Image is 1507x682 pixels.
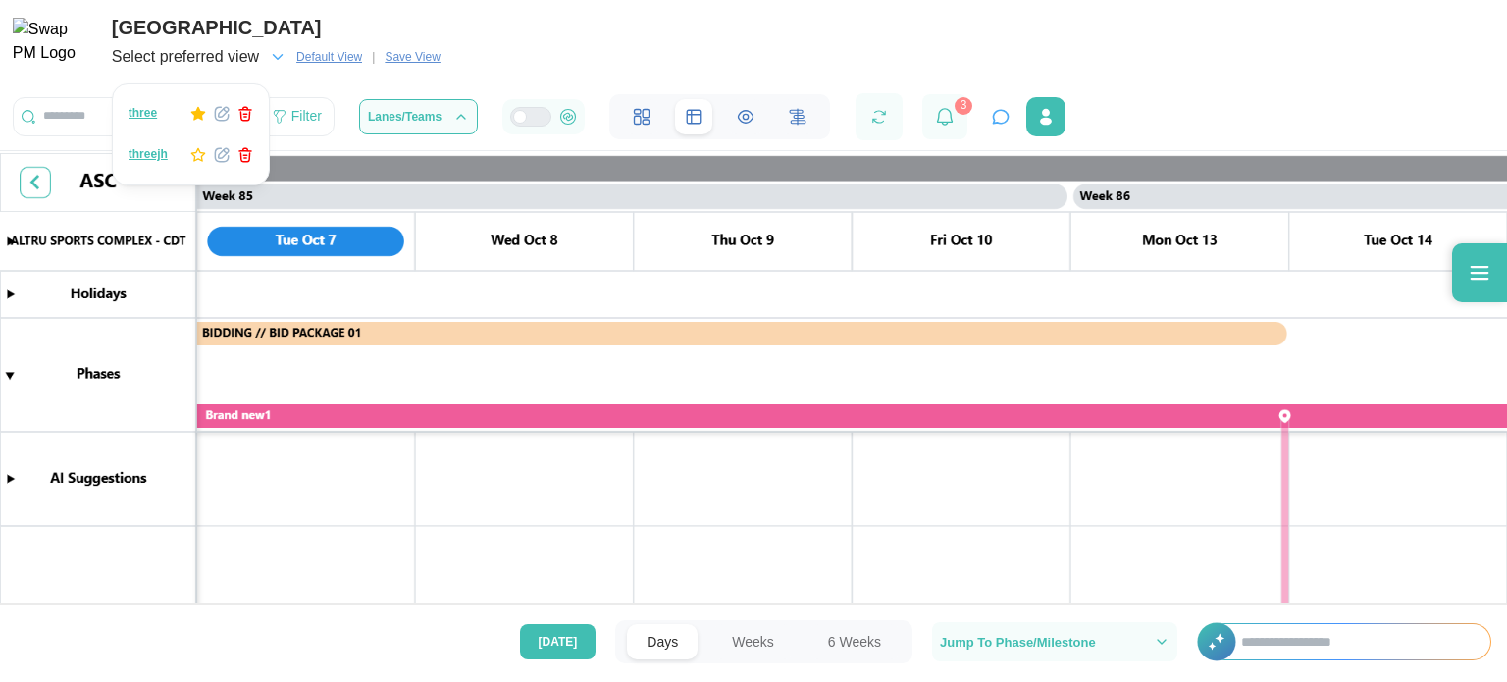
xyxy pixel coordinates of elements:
div: Filter [291,106,322,128]
div: | [372,48,375,67]
span: Default View [296,47,362,67]
span: threejh [129,148,168,162]
button: 6 Weeks [808,624,901,659]
button: Open project assistant [987,103,1014,131]
button: Refresh Grid [861,98,898,134]
div: [GEOGRAPHIC_DATA] [112,13,448,43]
div: + [1197,623,1491,660]
div: 3 [955,97,972,115]
button: Weeks [712,624,794,659]
span: Jump To Phase/Milestone [940,636,1096,649]
button: Days [627,624,698,659]
span: Select preferred view [112,43,259,71]
span: [DATE] [539,625,578,658]
span: three [129,107,168,121]
img: Swap PM Logo [13,18,92,67]
span: Lanes/Teams [368,111,442,123]
span: Save View [385,47,440,67]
